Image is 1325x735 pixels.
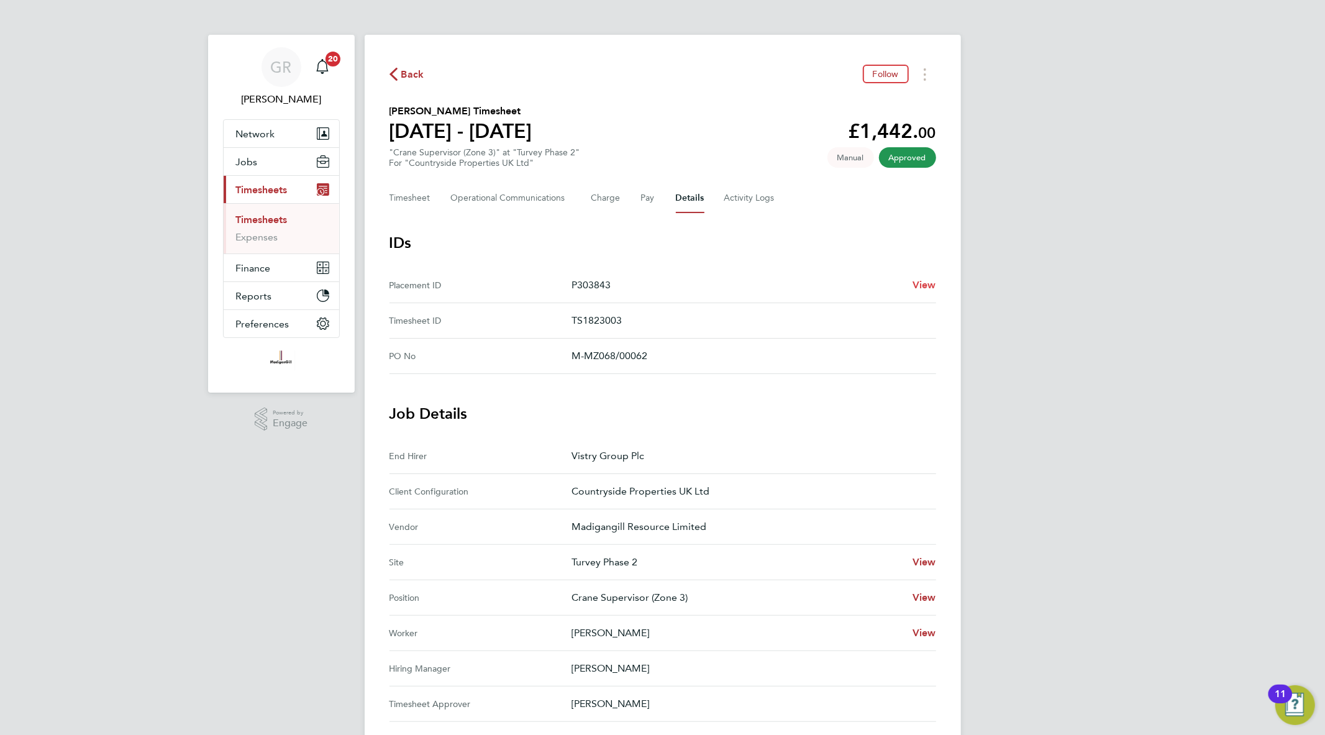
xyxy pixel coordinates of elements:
span: This timesheet was manually created. [827,147,874,168]
a: Timesheets [236,214,288,226]
button: Open Resource Center, 11 new notifications [1275,685,1315,725]
a: View [913,626,936,641]
p: [PERSON_NAME] [571,661,926,676]
div: 11 [1275,694,1286,710]
span: View [913,627,936,639]
a: Expenses [236,231,278,243]
div: Hiring Manager [389,661,571,676]
a: View [913,555,936,570]
span: View [913,279,936,291]
button: Reports [224,282,339,309]
button: Jobs [224,148,339,175]
p: Vistry Group Plc [571,449,926,463]
span: Back [401,67,424,82]
div: For "Countryside Properties UK Ltd" [389,158,580,168]
button: Finance [224,254,339,281]
h1: [DATE] - [DATE] [389,119,532,144]
p: [PERSON_NAME] [571,696,926,711]
a: Powered byEngage [255,408,307,431]
div: Timesheet ID [389,313,571,328]
span: View [913,556,936,568]
div: Vendor [389,519,571,534]
a: Go to home page [223,350,340,370]
span: 20 [326,52,340,66]
p: [PERSON_NAME] [571,626,903,641]
div: Site [389,555,571,570]
h3: IDs [389,233,936,253]
div: Client Configuration [389,484,571,499]
button: Charge [591,183,621,213]
span: Engage [273,418,307,429]
span: 00 [919,124,936,142]
span: Reports [236,290,272,302]
button: Details [676,183,704,213]
span: Finance [236,262,271,274]
a: View [913,278,936,293]
p: Madigangill Resource Limited [571,519,926,534]
span: Timesheets [236,184,288,196]
span: GR [271,59,292,75]
p: Turvey Phase 2 [571,555,903,570]
span: View [913,591,936,603]
button: Preferences [224,310,339,337]
p: TS1823003 [571,313,926,328]
a: 20 [310,47,335,87]
p: M-MZ068/00062 [571,349,926,363]
button: Timesheets Menu [914,65,936,84]
h3: Job Details [389,404,936,424]
div: "Crane Supervisor (Zone 3)" at "Turvey Phase 2" [389,147,580,168]
h2: [PERSON_NAME] Timesheet [389,104,532,119]
div: Timesheet Approver [389,696,571,711]
button: Follow [863,65,909,83]
button: Back [389,66,424,82]
nav: Main navigation [208,35,355,393]
p: Crane Supervisor (Zone 3) [571,590,903,605]
span: Powered by [273,408,307,418]
span: Jobs [236,156,258,168]
img: madigangill-logo-retina.png [267,350,295,370]
div: End Hirer [389,449,571,463]
span: Follow [873,68,899,80]
div: Placement ID [389,278,571,293]
a: GR[PERSON_NAME] [223,47,340,107]
button: Operational Communications [451,183,571,213]
span: Goncalo Rodrigues [223,92,340,107]
div: Timesheets [224,203,339,253]
button: Timesheets [224,176,339,203]
a: View [913,590,936,605]
app-decimal: £1,442. [849,119,936,143]
button: Timesheet [389,183,431,213]
p: P303843 [571,278,903,293]
button: Activity Logs [724,183,776,213]
p: Countryside Properties UK Ltd [571,484,926,499]
div: Worker [389,626,571,641]
span: Network [236,128,275,140]
button: Network [224,120,339,147]
div: Position [389,590,571,605]
span: Preferences [236,318,289,330]
span: This timesheet has been approved. [879,147,936,168]
button: Pay [641,183,656,213]
div: PO No [389,349,571,363]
